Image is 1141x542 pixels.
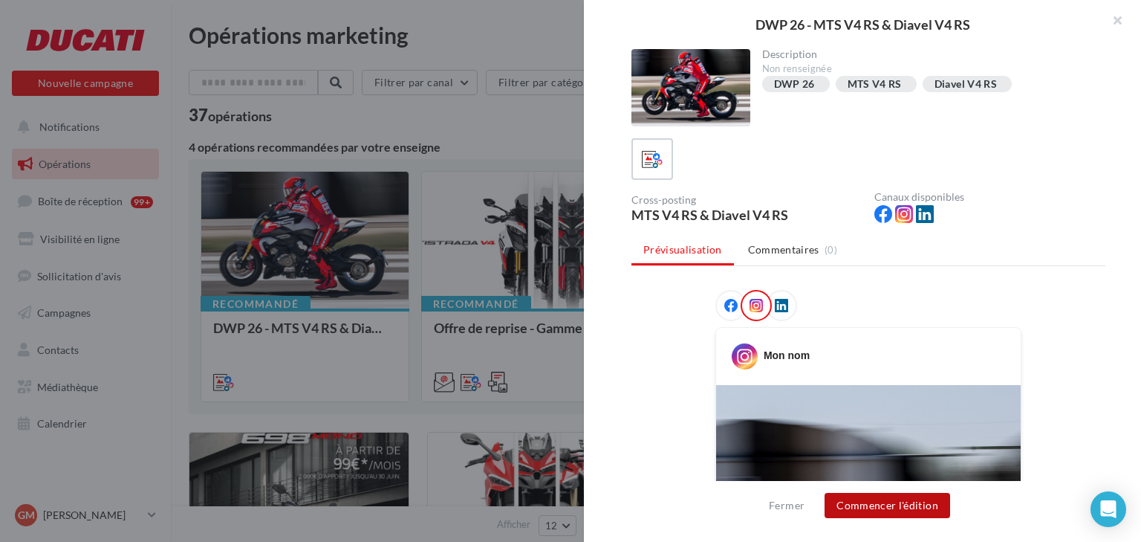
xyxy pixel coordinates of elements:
[608,18,1117,31] div: DWP 26 - MTS V4 RS & Diavel V4 RS
[825,493,950,518] button: Commencer l'édition
[774,79,815,90] div: DWP 26
[748,242,819,257] span: Commentaires
[1090,491,1126,527] div: Open Intercom Messenger
[762,49,1094,59] div: Description
[934,79,997,90] div: Diavel V4 RS
[848,79,902,90] div: MTS V4 RS
[763,497,810,514] button: Fermer
[631,208,862,222] div: MTS V4 RS & Diavel V4 RS
[762,62,1094,76] div: Non renseignée
[825,244,837,256] span: (0)
[631,195,862,205] div: Cross-posting
[764,348,810,363] div: Mon nom
[874,192,1105,202] div: Canaux disponibles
